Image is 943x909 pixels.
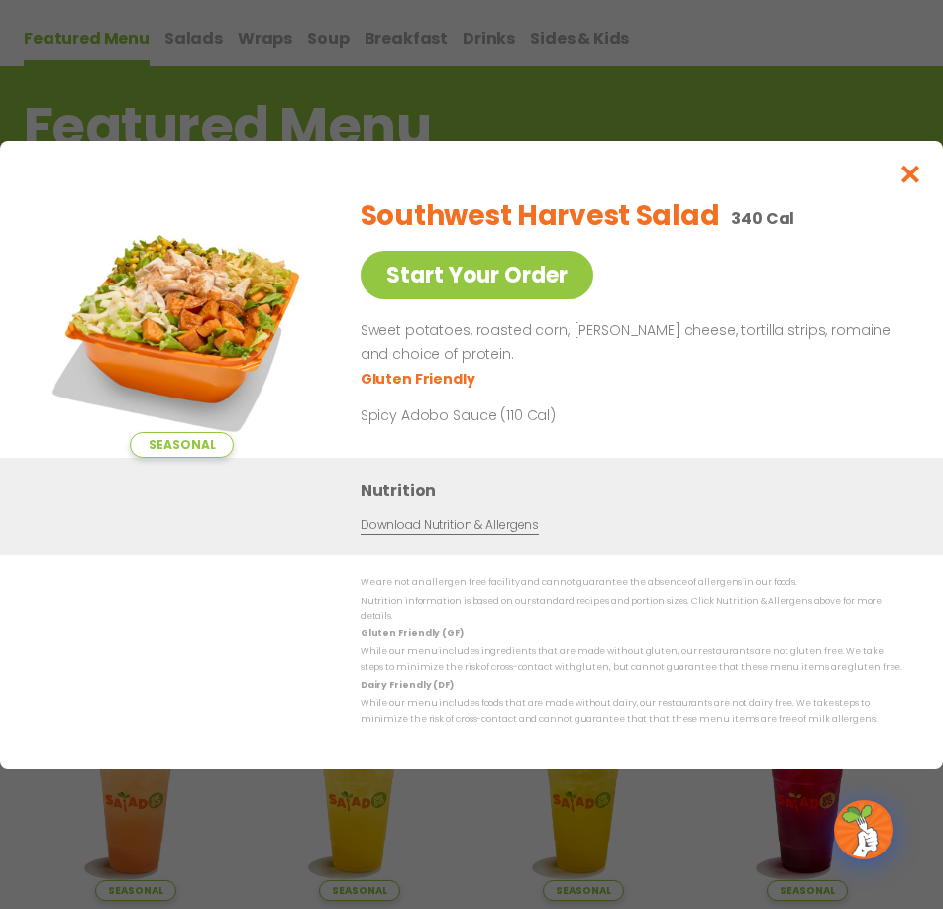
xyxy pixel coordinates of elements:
[361,679,454,691] strong: Dairy Friendly (DF)
[836,802,891,857] img: wpChatIcon
[44,180,321,458] img: Featured product photo for Southwest Harvest Salad
[130,432,234,458] span: Seasonal
[361,627,464,639] strong: Gluten Friendly (GF)
[361,593,903,624] p: Nutrition information is based on our standard recipes and portion sizes. Click Nutrition & Aller...
[361,404,727,425] p: Spicy Adobo Sauce (110 Cal)
[361,195,720,237] h2: Southwest Harvest Salad
[361,319,896,367] p: Sweet potatoes, roasted corn, [PERSON_NAME] cheese, tortilla strips, romaine and choice of protein.
[361,478,913,503] h3: Nutrition
[361,368,478,389] li: Gluten Friendly
[361,575,903,590] p: We are not an allergen free facility and cannot guarantee the absence of allergens in our foods.
[361,696,903,727] p: While our menu includes foods that are made without dairy, our restaurants are not dairy free. We...
[361,251,593,299] a: Start Your Order
[879,141,943,207] button: Close modal
[361,644,903,675] p: While our menu includes ingredients that are made without gluten, our restaurants are not gluten ...
[361,516,539,535] a: Download Nutrition & Allergens
[731,206,794,231] p: 340 Cal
